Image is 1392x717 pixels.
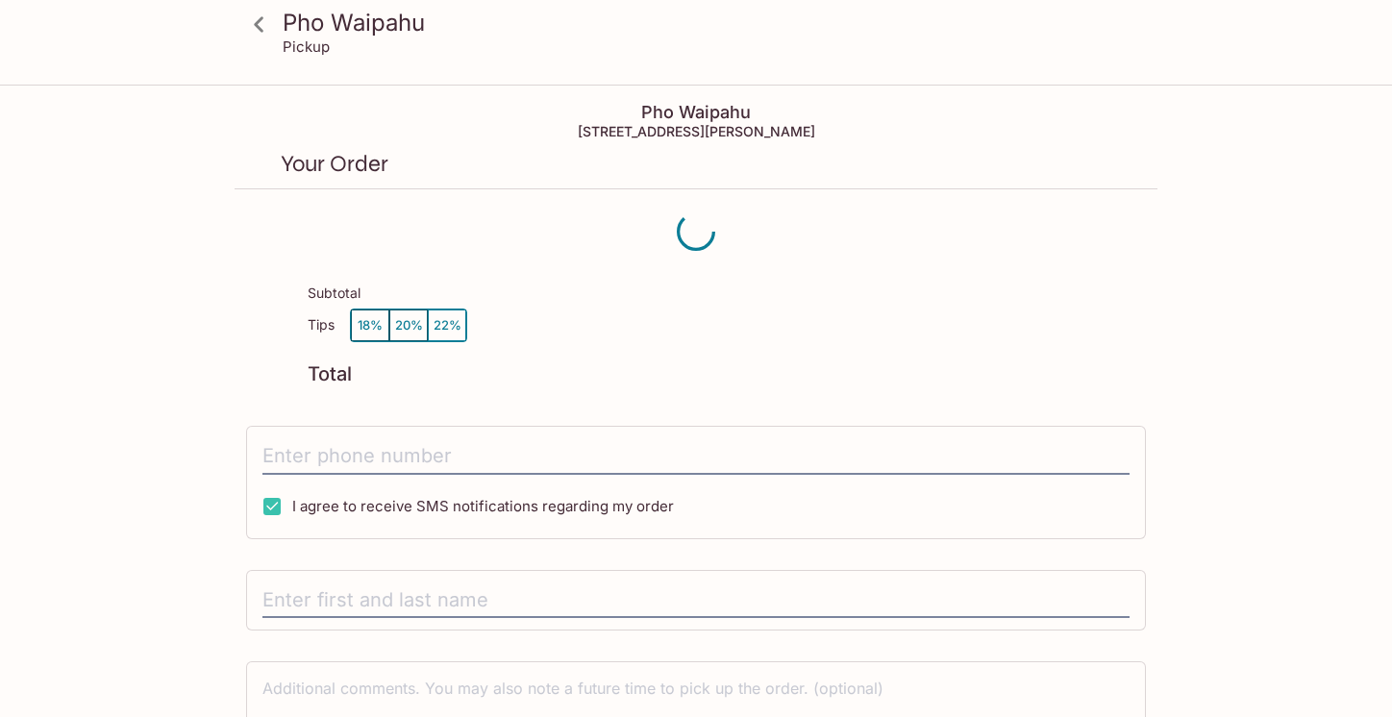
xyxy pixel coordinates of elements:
[283,37,330,56] p: Pickup
[281,155,1111,173] p: Your Order
[308,285,360,301] p: Subtotal
[389,309,428,341] button: 20%
[262,582,1130,619] input: Enter first and last name
[292,497,674,515] span: I agree to receive SMS notifications regarding my order
[351,309,389,341] button: 18%
[283,8,1142,37] h3: Pho Waipahu
[262,438,1130,475] input: Enter phone number
[428,309,466,341] button: 22%
[235,123,1157,139] h5: [STREET_ADDRESS][PERSON_NAME]
[308,317,335,333] p: Tips
[308,365,352,383] p: Total
[235,102,1157,123] h4: Pho Waipahu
